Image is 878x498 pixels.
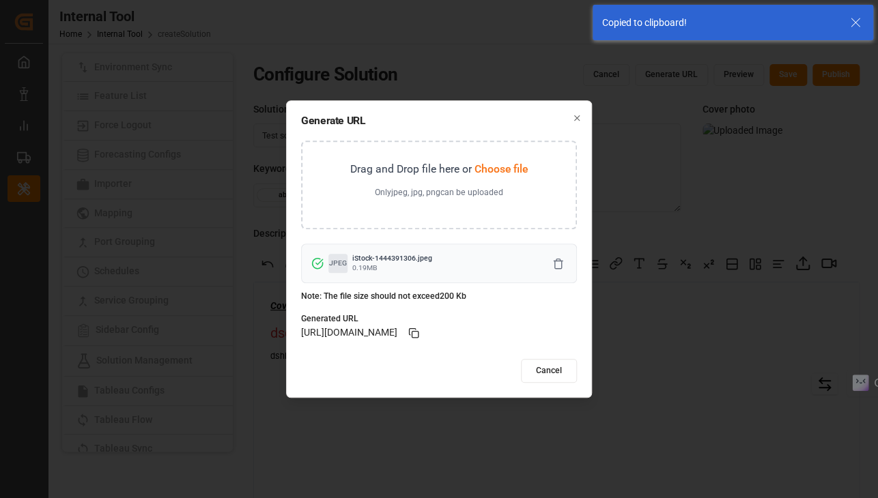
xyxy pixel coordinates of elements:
[329,259,347,268] span: JPEG
[301,115,577,126] h2: Generate URL
[352,263,432,273] p: 0.19 MB
[301,291,466,301] small: Note: The file size should not exceed 200 Kb
[301,314,358,323] small: Generated URL
[301,325,397,340] p: https://d1qzu4sfmyzth.cloudfront.net/logwardSolutionImages/prod/iStock-1444391306_1756534376999_1...
[521,359,577,383] button: Cancel
[475,162,528,175] span: Choose file
[350,161,528,178] p: Drag and Drop file here or
[352,254,432,263] p: iStock-1444391306.jpeg
[350,187,528,199] p: Only jpeg, jpg, png can be uploaded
